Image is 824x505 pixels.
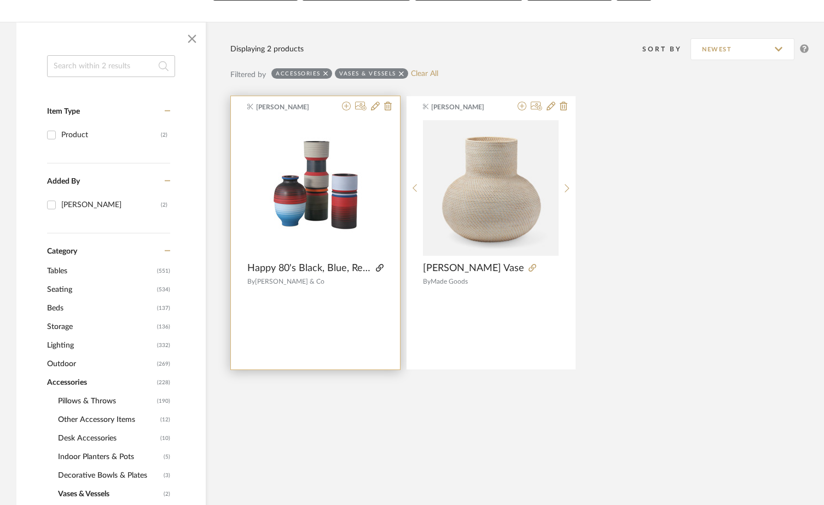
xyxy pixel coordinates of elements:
div: (2) [161,196,167,214]
span: Desk Accessories [58,429,158,448]
span: Other Accessory Items [58,410,158,429]
span: (551) [157,262,170,280]
button: Close [181,28,203,50]
span: [PERSON_NAME] & Co [255,278,324,285]
span: Outdoor [47,355,154,373]
span: Storage [47,318,154,336]
img: Happy 80's Black, Blue, Red & Orange Vase Set of 3 [261,120,370,256]
span: Tables [47,262,154,280]
span: (2) [164,485,170,503]
span: [PERSON_NAME] [256,102,325,112]
span: (228) [157,374,170,391]
a: Clear All [411,69,438,79]
span: Made Goods [431,278,468,285]
span: Pillows & Throws [58,392,154,410]
span: [PERSON_NAME] [431,102,500,112]
span: By [247,278,255,285]
div: [PERSON_NAME] [61,196,161,214]
span: (137) [157,300,170,317]
span: (534) [157,281,170,298]
span: Category [47,247,77,256]
span: Added By [47,178,80,185]
div: Filtered by [230,69,266,81]
span: (190) [157,392,170,410]
div: Accessories [276,70,321,77]
div: (2) [161,126,167,144]
span: Seating [47,280,154,299]
span: Indoor Planters & Pots [58,448,161,466]
span: By [423,278,431,285]
span: (12) [160,411,170,428]
span: (10) [160,430,170,447]
span: (5) [164,448,170,466]
span: (269) [157,355,170,373]
span: (136) [157,318,170,336]
span: [PERSON_NAME] Vase [423,262,524,274]
span: Decorative Bowls & Plates [58,466,161,485]
span: Accessories [47,373,154,392]
div: Sort By [642,44,690,55]
div: Vases & Vessels [339,70,396,77]
span: Happy 80's Black, Blue, Red & Orange Vase Set of 3 [247,262,372,274]
span: (332) [157,337,170,354]
span: (3) [164,467,170,484]
span: Beds [47,299,154,318]
input: Search within 2 results [47,55,175,77]
span: Lighting [47,336,154,355]
div: Product [61,126,161,144]
span: Item Type [47,108,80,115]
span: Vases & Vessels [58,485,161,503]
div: Displaying 2 products [230,43,304,55]
img: Bolton Vase [423,120,559,256]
